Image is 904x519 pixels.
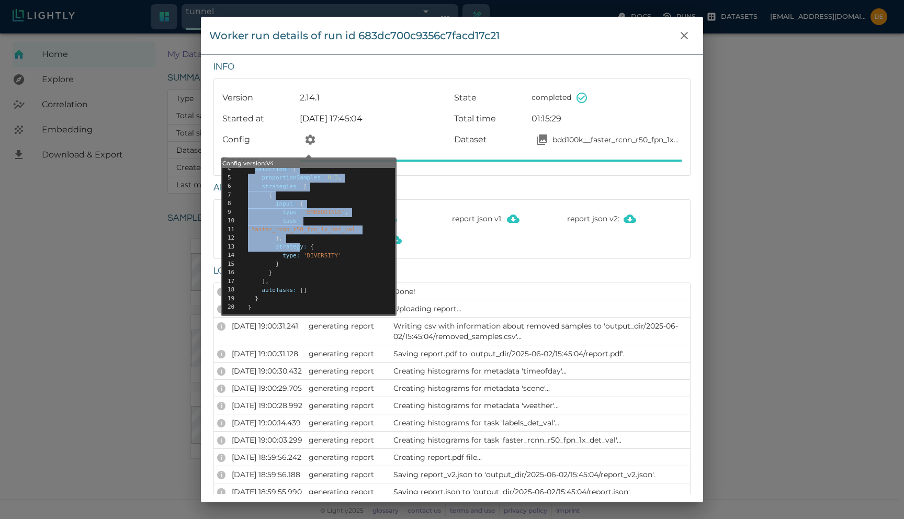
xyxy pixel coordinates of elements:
[217,419,225,427] div: INFO
[393,366,687,376] p: Creating histograms for metadata 'timeofday'...
[228,208,245,217] div: 9
[303,243,307,250] span: :
[228,295,245,303] div: 19
[393,303,687,314] p: Uploading report...
[232,469,302,480] p: [DATE] 18:59:56.188
[309,321,387,331] p: generating report
[276,235,279,242] span: }
[269,269,273,276] span: }
[232,321,302,331] p: [DATE] 19:00:31.241
[276,243,303,250] span: strategy
[532,129,552,150] button: Open your dataset bdd100k__faster_rcnn_r50_fpn_1x_det_val__20250602_143824
[228,286,245,295] div: 18
[262,174,321,181] span: proportionSamples
[222,92,296,104] p: Version
[213,59,691,75] h6: Info
[282,209,297,216] span: type
[393,469,687,480] p: Saving report_v2.json to 'output_dir/2025-06-02/15:45:04/report_v2.json'.
[532,93,571,102] span: completed
[293,200,297,207] span: :
[262,287,293,294] span: autoTasks
[217,385,225,393] div: INFO
[393,418,687,428] p: Creating histograms for task 'labels_det_val'...
[454,92,527,104] p: State
[228,234,245,243] div: 12
[217,350,225,358] div: INFO
[228,191,245,200] div: 7
[310,243,314,250] span: {
[309,418,387,428] p: generating report
[228,268,245,277] div: 16
[503,208,524,229] a: Download report json v1
[297,209,300,216] span: :
[300,114,363,123] span: [DATE] 17:45:04
[393,383,687,393] p: Creating histograms for metadata 'scene'...
[309,435,387,445] p: generating report
[228,260,245,269] div: 15
[309,383,387,393] p: generating report
[303,287,307,294] span: ]
[262,183,297,190] span: strategies
[297,252,300,259] span: :
[255,295,258,302] span: }
[279,235,283,242] span: ,
[393,452,687,462] p: Creating report.pdf file...
[282,252,297,259] span: type
[228,243,245,252] div: 13
[217,288,225,296] div: INFO
[454,112,527,125] p: Total time
[213,180,691,196] h6: Artifacts
[228,199,245,208] div: 8
[232,366,302,376] p: [DATE] 19:00:30.432
[293,287,297,294] span: :
[228,251,245,260] div: 14
[321,174,324,181] span: :
[309,469,387,480] p: generating report
[327,174,338,181] span: 0.3
[217,305,225,313] div: INFO
[552,134,682,145] p: bdd100k__faster_rcnn_r50_fpn_1x_det_val__20250602_143824
[303,252,342,259] span: 'DIVERSITY'
[269,191,273,198] span: {
[293,166,297,173] span: {
[571,87,592,108] button: State set to COMPLETED
[309,400,387,411] p: generating report
[228,217,245,225] div: 10
[217,454,225,462] div: INFO
[345,209,348,216] span: ,
[228,174,245,183] div: 5
[338,174,342,181] span: ,
[232,418,302,428] p: [DATE] 19:00:14.439
[232,487,302,497] p: [DATE] 18:59:55.990
[282,218,297,224] span: task
[297,183,300,190] span: :
[213,263,237,279] h6: Logs
[217,322,225,331] div: INFO
[309,487,387,497] p: generating report
[303,183,307,190] span: [
[222,159,395,314] div: Config version: V4
[452,208,567,229] p: report json v1 :
[228,303,245,312] div: 20
[255,166,286,173] span: selection
[532,129,682,150] a: Open your dataset bdd100k__faster_rcnn_r50_fpn_1x_det_val__20250602_143824bdd100k__faster_rcnn_r5...
[248,226,359,233] span: 'faster_rcnn_r50_fpn_1x_det_val'
[393,487,687,497] p: Saving report.json to 'output_dir/2025-06-02/15:45:04/report.json'.
[228,277,245,286] div: 17
[393,435,687,445] p: Creating histograms for task 'faster_rcnn_r50_fpn_1x_det_val'...
[217,488,225,497] div: INFO
[619,208,640,229] a: Download report json v2
[209,27,500,44] div: Worker run details of run id 683dc700c9356c7facd17c21
[309,348,387,359] p: generating report
[393,348,687,359] p: Saving report.pdf to 'output_dir/2025-06-02/15:45:04/report.pdf'.
[454,133,527,146] p: Dataset
[222,112,296,125] p: Started at
[217,402,225,410] div: INFO
[674,25,695,46] button: close
[228,182,245,191] div: 6
[217,367,225,376] div: INFO
[232,383,302,393] p: [DATE] 19:00:29.705
[309,452,387,462] p: generating report
[300,200,303,207] span: {
[217,436,225,445] div: INFO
